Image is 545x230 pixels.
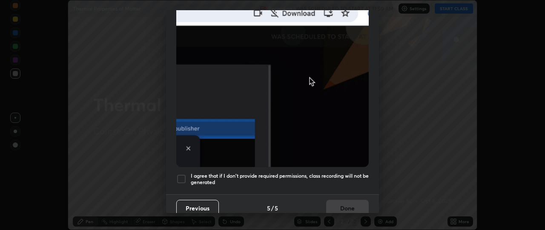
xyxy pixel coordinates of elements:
[191,173,369,186] h5: I agree that if I don't provide required permissions, class recording will not be generated
[267,204,270,213] h4: 5
[271,204,274,213] h4: /
[275,204,278,213] h4: 5
[176,200,219,217] button: Previous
